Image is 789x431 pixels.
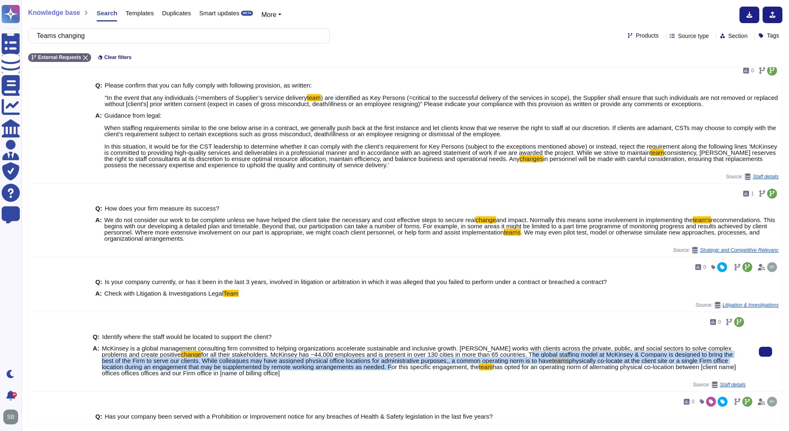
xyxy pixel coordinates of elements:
[261,10,281,20] button: More
[93,345,99,376] b: A:
[2,408,24,426] button: user
[12,392,17,397] div: 9+
[125,10,154,16] span: Templates
[693,381,746,388] span: Source:
[718,320,721,324] span: 0
[95,279,102,285] b: Q:
[753,174,779,179] span: Staff details
[95,217,102,242] b: A:
[728,33,748,39] span: Section
[723,303,779,308] span: Litigation & Investigations
[3,410,18,424] img: user
[223,290,239,297] mark: Team
[102,345,732,358] span: McKinsey is a global management consulting firm committed to helping organizations accelerate sus...
[95,112,102,168] b: A:
[104,216,775,236] span: recommendations. This begins with our developing a detailed plan and timetable. Beyond that, our ...
[97,10,117,16] span: Search
[199,10,240,16] span: Smart updates
[93,334,100,340] b: Q:
[520,155,543,162] mark: changes
[28,9,80,16] span: Knowledge base
[692,399,695,404] span: 0
[95,205,102,211] b: Q:
[261,11,276,18] span: More
[703,265,706,270] span: 0
[95,413,102,419] b: Q:
[476,216,496,223] mark: change
[105,205,220,212] span: How does your firm measure its success?
[102,363,736,377] span: has opted for an operating norm of alternating physical co-location between [client name] offices...
[751,68,754,73] span: 0
[636,33,659,38] span: Products
[479,363,493,370] mark: team
[104,155,763,168] span: in personnel will be made with careful consideration, ensuring that replacements possess the nece...
[767,397,777,407] img: user
[105,94,778,107] span: ) are identified as Key Persons (=critical to the successful delivery of the services in scope), ...
[104,149,776,162] span: consistency, [PERSON_NAME] reserves the right to staff consultants at its discretion to ensure op...
[700,248,779,253] span: Strategic and Competitive Relevanc
[673,247,779,253] span: Source:
[496,216,693,223] span: and impact. Normally this means some involvement in implementing the
[33,28,321,43] input: Search a question or template...
[767,33,779,38] span: Tags
[105,413,493,420] span: Has your company been served with a Prohibition or Improvement notice for any breaches of Health ...
[105,278,607,285] span: Is your company currently, or has it been in the last 3 years, involved in litigation or arbitrat...
[105,82,312,101] span: Please confirm that you can fully comply with following provision, as written: "In the event that...
[162,10,191,16] span: Duplicates
[678,33,709,39] span: Source type
[104,290,224,297] span: Check with Litigation & Investigations Legal
[693,216,711,223] mark: team's
[751,191,754,196] span: 1
[726,173,779,180] span: Source:
[102,351,733,364] span: for all their stakeholders. McKinsey has ~44,000 employees and is present in over 130 cities in m...
[241,11,253,16] div: BETA
[104,229,760,242] span: . We may even pilot test, model or otherwise simulate new approaches, processes, and organization...
[102,357,728,370] span: physically co-locate at the client site or a single Firm office location during an engagement tha...
[95,82,102,107] b: Q:
[104,216,476,223] span: We do not consider our work to be complete unless we have helped the client take the necessary an...
[696,302,779,308] span: Source:
[38,55,81,60] span: External Requests
[650,149,664,156] mark: team
[767,262,777,272] img: user
[104,112,777,156] span: Guidance from legal: When staffing requirements similar to the one below arise in a contract, we ...
[102,333,272,340] span: Identify where the staff would be located to support the client?
[504,229,521,236] mark: teams
[95,290,102,296] b: A:
[552,357,569,364] mark: teams
[104,55,132,60] span: Clear filters
[181,351,201,358] mark: change
[720,382,746,387] span: Staff details
[307,94,321,101] mark: team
